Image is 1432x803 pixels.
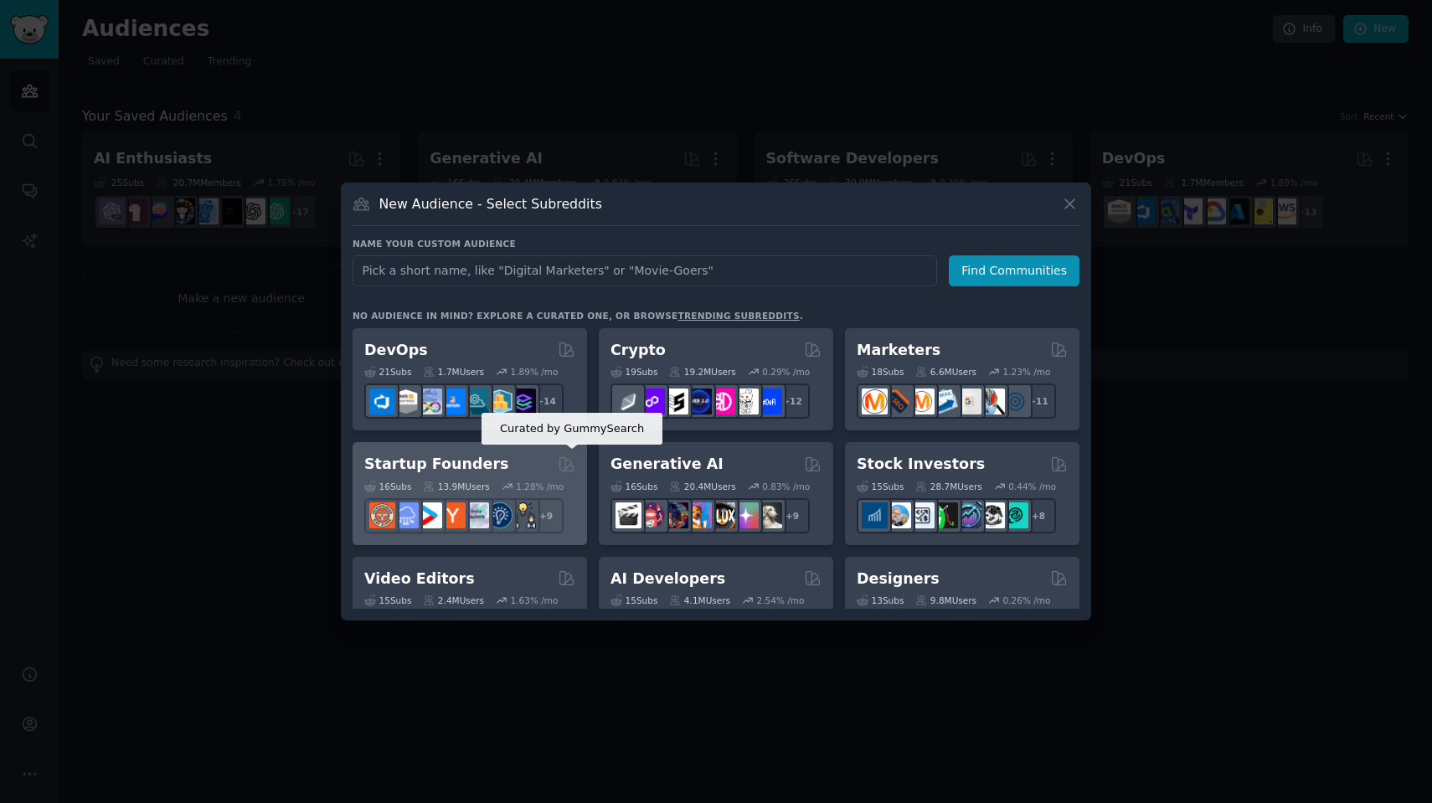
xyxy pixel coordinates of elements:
div: 0.44 % /mo [1008,481,1056,492]
img: content_marketing [862,389,888,414]
img: EntrepreneurRideAlong [369,502,395,528]
h2: Marketers [857,340,940,361]
img: SaaS [393,502,419,528]
img: dalle2 [639,502,665,528]
div: 16 Sub s [610,481,657,492]
img: ethfinance [616,389,641,414]
div: + 11 [1021,383,1056,419]
div: 18 Sub s [857,366,904,378]
img: CryptoNews [733,389,759,414]
img: googleads [956,389,981,414]
h2: Video Editors [364,569,475,589]
h2: AI Developers [610,569,725,589]
h2: DevOps [364,340,428,361]
img: indiehackers [463,502,489,528]
img: dividends [862,502,888,528]
div: 1.28 % /mo [516,481,564,492]
div: 15 Sub s [857,481,904,492]
img: ycombinator [440,502,466,528]
h3: Name your custom audience [353,238,1079,250]
h2: Generative AI [610,454,724,475]
div: 0.26 % /mo [1003,595,1051,606]
input: Pick a short name, like "Digital Marketers" or "Movie-Goers" [353,255,937,286]
img: azuredevops [369,389,395,414]
h2: Startup Founders [364,454,508,475]
img: 0xPolygon [639,389,665,414]
div: 1.63 % /mo [511,595,559,606]
div: + 12 [775,383,810,419]
div: 4.1M Users [669,595,730,606]
img: FluxAI [709,502,735,528]
div: 15 Sub s [610,595,657,606]
button: Find Communities [949,255,1079,286]
img: Emailmarketing [932,389,958,414]
div: 15 Sub s [364,595,411,606]
div: 1.7M Users [423,366,484,378]
div: + 8 [1021,498,1056,533]
img: technicalanalysis [1002,502,1028,528]
img: PlatformEngineers [510,389,536,414]
div: 2.54 % /mo [757,595,805,606]
div: 1.23 % /mo [1003,366,1051,378]
div: 0.29 % /mo [762,366,810,378]
img: StocksAndTrading [956,502,981,528]
div: No audience in mind? Explore a curated one, or browse . [353,310,803,322]
img: MarketingResearch [979,389,1005,414]
img: defiblockchain [709,389,735,414]
div: 9.8M Users [915,595,976,606]
img: deepdream [662,502,688,528]
div: 1.89 % /mo [511,366,559,378]
img: sdforall [686,502,712,528]
div: 21 Sub s [364,366,411,378]
img: platformengineering [463,389,489,414]
img: bigseo [885,389,911,414]
img: growmybusiness [510,502,536,528]
div: 19 Sub s [610,366,657,378]
img: startup [416,502,442,528]
a: trending subreddits [677,311,799,321]
div: + 9 [775,498,810,533]
img: ValueInvesting [885,502,911,528]
img: Trading [932,502,958,528]
h3: New Audience - Select Subreddits [379,195,602,213]
h2: Crypto [610,340,666,361]
div: 6.6M Users [915,366,976,378]
img: aivideo [616,502,641,528]
div: 0.83 % /mo [762,481,810,492]
div: 28.7M Users [915,481,981,492]
div: 2.4M Users [423,595,484,606]
div: 20.4M Users [669,481,735,492]
img: web3 [686,389,712,414]
div: + 9 [528,498,564,533]
div: 13.9M Users [423,481,489,492]
img: ethstaker [662,389,688,414]
div: 13 Sub s [857,595,904,606]
div: 16 Sub s [364,481,411,492]
img: aws_cdk [487,389,513,414]
img: DevOpsLinks [440,389,466,414]
div: + 14 [528,383,564,419]
img: swingtrading [979,502,1005,528]
img: DreamBooth [756,502,782,528]
img: OnlineMarketing [1002,389,1028,414]
img: AWS_Certified_Experts [393,389,419,414]
img: defi_ [756,389,782,414]
img: Docker_DevOps [416,389,442,414]
h2: Stock Investors [857,454,985,475]
img: starryai [733,502,759,528]
img: Entrepreneurship [487,502,513,528]
div: 19.2M Users [669,366,735,378]
h2: Designers [857,569,940,589]
img: Forex [909,502,935,528]
img: AskMarketing [909,389,935,414]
